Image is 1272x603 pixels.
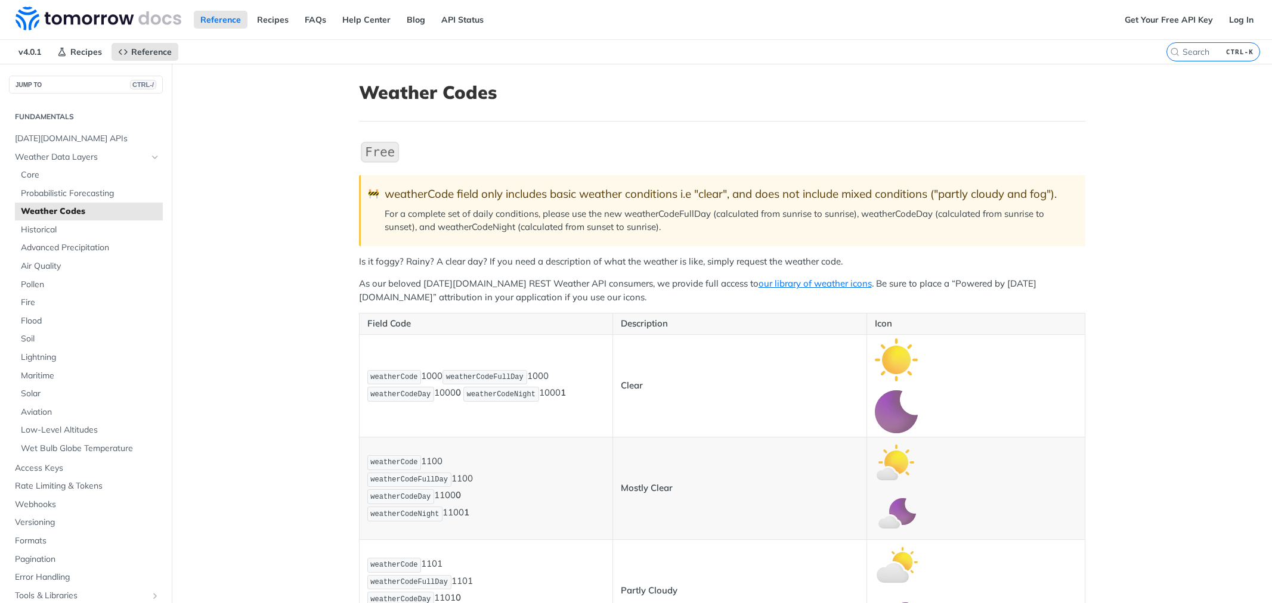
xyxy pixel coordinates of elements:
[15,257,163,275] a: Air Quality
[9,76,163,94] button: JUMP TOCTRL-/
[875,543,918,586] img: partly_cloudy_day
[21,370,160,382] span: Maritime
[21,279,160,291] span: Pollen
[15,133,160,145] span: [DATE][DOMAIN_NAME] APIs
[435,11,490,29] a: API Status
[70,46,102,57] span: Recipes
[561,387,566,399] strong: 1
[370,510,439,518] span: weatherCodeNight
[21,443,160,455] span: Wet Bulb Globe Temperature
[621,380,643,391] strong: Clear
[21,169,160,181] span: Core
[21,224,160,236] span: Historical
[15,554,160,565] span: Pagination
[15,367,163,385] a: Maritime
[150,153,160,162] button: Hide subpages for Weather Data Layers
[21,297,160,309] span: Fire
[15,166,163,184] a: Core
[12,43,48,61] span: v4.0.1
[1170,47,1180,57] svg: Search
[621,317,859,331] p: Description
[9,130,163,148] a: [DATE][DOMAIN_NAME] APIs
[370,390,431,399] span: weatherCodeDay
[21,388,160,400] span: Solar
[9,532,163,550] a: Formats
[9,477,163,495] a: Rate Limiting & Tokens
[9,496,163,514] a: Webhooks
[9,459,163,477] a: Access Keys
[464,507,469,518] strong: 1
[368,187,379,201] span: 🚧
[456,387,461,399] strong: 0
[15,312,163,330] a: Flood
[467,390,536,399] span: weatherCodeNight
[15,462,160,474] span: Access Keys
[367,454,605,523] p: 1100 1100 1100 1100
[875,405,918,416] span: Expand image
[16,7,181,30] img: Tomorrow.io Weather API Docs
[9,514,163,531] a: Versioning
[21,206,160,217] span: Weather Codes
[21,406,160,418] span: Aviation
[370,458,417,467] span: weatherCode
[21,260,160,272] span: Air Quality
[15,276,163,294] a: Pollen
[21,333,160,345] span: Soil
[385,207,1073,234] p: For a complete set of daily conditions, please use the new weatherCodeFullDay (calculated from su...
[21,188,160,200] span: Probabilistic Forecasting
[15,185,163,203] a: Probabilistic Forecasting
[15,499,160,511] span: Webhooks
[370,373,417,381] span: weatherCode
[456,490,461,501] strong: 0
[336,11,397,29] a: Help Center
[1223,46,1256,58] kbd: CTRL-K
[359,82,1085,103] h1: Weather Codes
[875,493,918,536] img: mostly_clear_night
[15,330,163,348] a: Soil
[15,571,160,583] span: Error Handling
[15,590,147,602] span: Tools & Libraries
[15,239,163,257] a: Advanced Precipitation
[385,187,1073,201] div: weatherCode field only includes basic weather conditions i.e "clear", and does not include mixed ...
[875,456,918,467] span: Expand image
[15,385,163,403] a: Solar
[9,568,163,586] a: Error Handling
[875,390,918,433] img: clear_night
[21,242,160,254] span: Advanced Precipitation
[1223,11,1260,29] a: Log In
[370,475,448,484] span: weatherCodeFullDay
[875,338,918,381] img: clear_day
[1118,11,1220,29] a: Get Your Free API Key
[9,111,163,122] h2: Fundamentals
[15,403,163,421] a: Aviation
[250,11,295,29] a: Recipes
[15,517,160,529] span: Versioning
[446,373,524,381] span: weatherCodeFullDay
[15,221,163,239] a: Historical
[194,11,247,29] a: Reference
[15,440,163,458] a: Wet Bulb Globe Temperature
[875,441,918,484] img: mostly_clear_day
[15,480,160,492] span: Rate Limiting & Tokens
[51,43,109,61] a: Recipes
[298,11,333,29] a: FAQs
[15,421,163,439] a: Low-Level Altitudes
[367,317,605,331] p: Field Code
[21,424,160,436] span: Low-Level Altitudes
[359,277,1085,304] p: As our beloved [DATE][DOMAIN_NAME] REST Weather API consumers, we provide full access to . Be sur...
[112,43,178,61] a: Reference
[21,352,160,363] span: Lightning
[15,203,163,220] a: Weather Codes
[131,46,172,57] span: Reference
[15,294,163,312] a: Fire
[150,591,160,601] button: Show subpages for Tools & Libraries
[370,578,448,586] span: weatherCodeFullDay
[370,493,431,501] span: weatherCodeDay
[15,349,163,366] a: Lightning
[15,535,160,547] span: Formats
[621,585,677,596] strong: Partly Cloudy
[875,558,918,570] span: Expand image
[875,508,918,519] span: Expand image
[130,80,156,89] span: CTRL-/
[370,561,417,569] span: weatherCode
